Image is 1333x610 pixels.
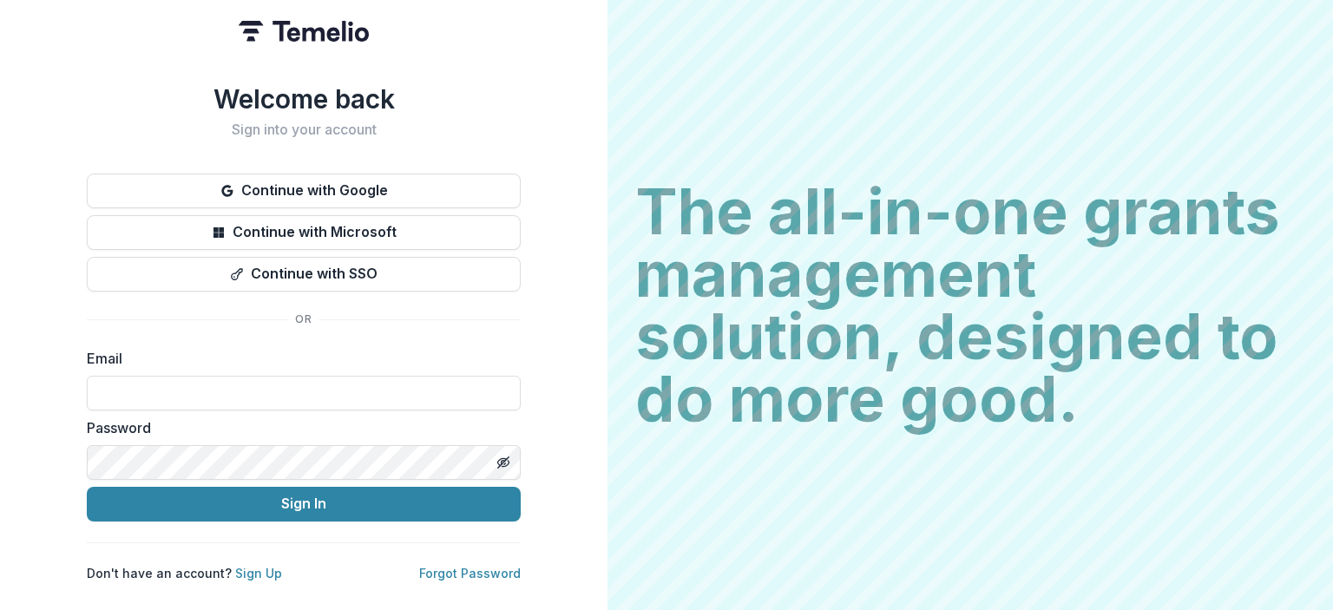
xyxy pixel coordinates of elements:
[87,564,282,582] p: Don't have an account?
[87,83,521,115] h1: Welcome back
[87,215,521,250] button: Continue with Microsoft
[489,449,517,476] button: Toggle password visibility
[87,257,521,292] button: Continue with SSO
[235,566,282,580] a: Sign Up
[87,348,510,369] label: Email
[87,121,521,138] h2: Sign into your account
[419,566,521,580] a: Forgot Password
[239,21,369,42] img: Temelio
[87,417,510,438] label: Password
[87,174,521,208] button: Continue with Google
[87,487,521,521] button: Sign In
